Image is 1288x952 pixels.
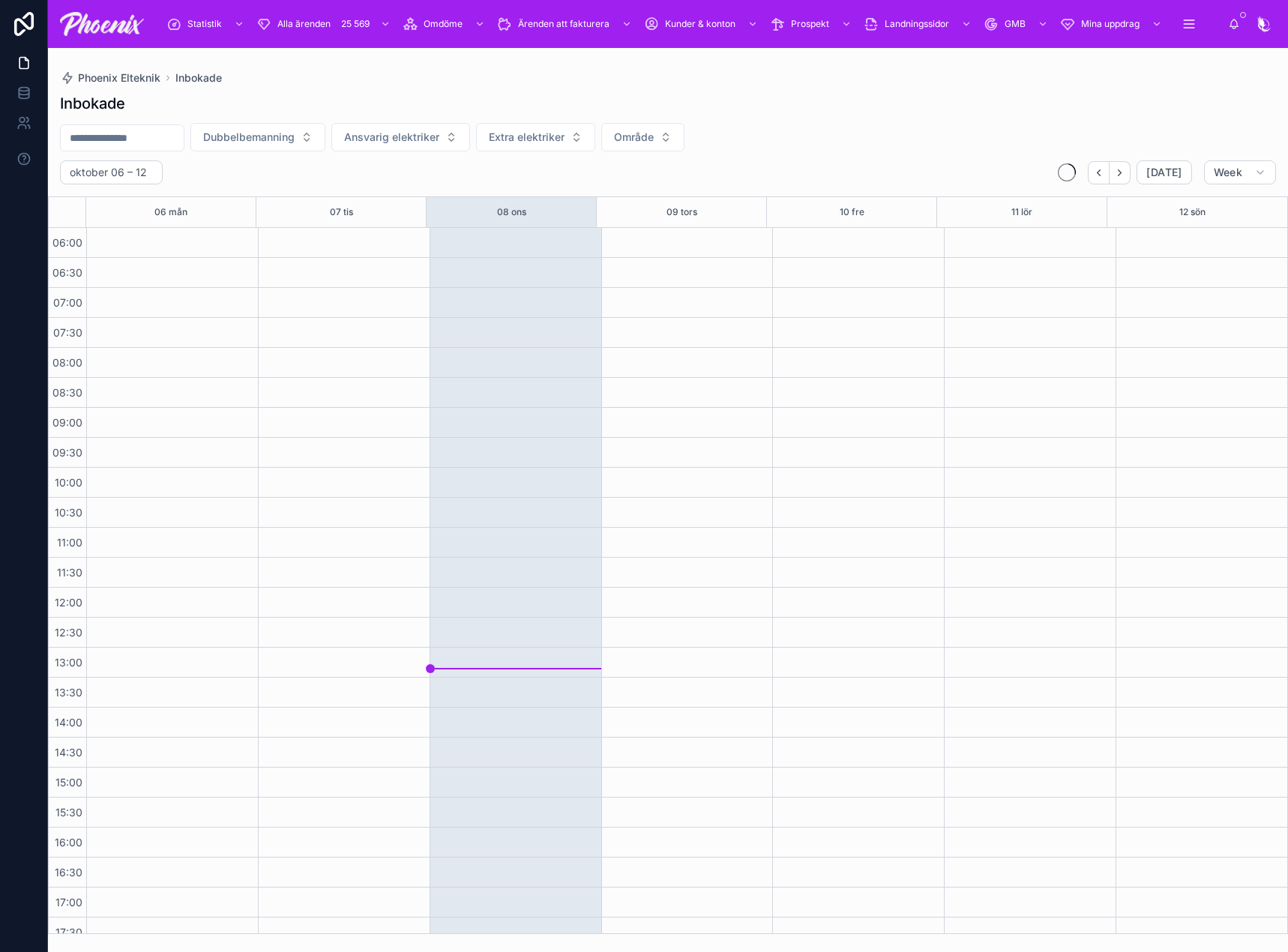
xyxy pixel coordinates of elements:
span: Landningssidor [885,18,949,30]
button: 11 lör [1011,197,1032,227]
button: 07 tis [330,197,353,227]
span: 11:30 [53,566,86,579]
button: Next [1110,161,1131,184]
button: Select Button [331,123,470,151]
a: Ärenden att fakturera [493,10,640,37]
button: 09 tors [666,197,697,227]
button: Select Button [476,123,595,151]
button: 06 mån [154,197,187,227]
span: 17:30 [52,926,86,939]
div: scrollable content [156,7,1228,40]
span: 10:30 [51,506,86,519]
span: 14:00 [51,716,86,729]
span: Kunder & konton [665,18,735,30]
span: Område [614,130,654,145]
button: [DATE] [1137,160,1191,184]
span: 14:30 [51,746,86,759]
a: Phoenix Elteknik [60,70,160,85]
a: Kunder & konton [640,10,765,37]
button: Back [1088,161,1110,184]
span: Statistik [187,18,222,30]
a: Inbokade [175,70,222,85]
span: [DATE] [1146,166,1182,179]
span: Phoenix Elteknik [78,70,160,85]
button: 08 ons [497,197,526,227]
span: 16:30 [51,866,86,879]
button: Select Button [190,123,325,151]
a: Mina uppdrag [1056,10,1170,37]
button: 12 sön [1179,197,1206,227]
span: 07:30 [49,326,86,339]
a: GMB [979,10,1056,37]
span: Ansvarig elektriker [344,130,439,145]
span: 11:00 [53,536,86,549]
span: 07:00 [49,296,86,309]
span: 13:30 [51,686,86,699]
span: Dubbelbemanning [203,130,295,145]
span: GMB [1005,18,1026,30]
a: Landningssidor [859,10,979,37]
span: Extra elektriker [489,130,565,145]
span: 15:30 [52,806,86,819]
div: 25 569 [337,15,374,33]
span: Mina uppdrag [1081,18,1140,30]
span: 12:00 [51,596,86,609]
span: 16:00 [51,836,86,849]
a: Omdöme [398,10,493,37]
a: Alla ärenden25 569 [252,10,398,37]
h1: Inbokade [60,93,125,114]
img: App logo [60,12,144,36]
span: 06:00 [49,236,86,249]
button: Select Button [601,123,684,151]
span: Alla ärenden [277,18,331,30]
button: Week [1204,160,1276,184]
a: Prospekt [765,10,859,37]
span: 06:30 [49,266,86,279]
span: 09:30 [49,446,86,459]
span: 09:00 [49,416,86,429]
span: 17:00 [52,896,86,909]
span: 12:30 [51,626,86,639]
h2: oktober 06 – 12 [70,165,147,180]
span: Prospekt [791,18,829,30]
span: 13:00 [51,656,86,669]
span: 08:30 [49,386,86,399]
span: 15:00 [52,776,86,789]
span: Omdöme [424,18,463,30]
span: Ärenden att fakturera [518,18,610,30]
span: 08:00 [49,356,86,369]
button: 10 fre [840,197,864,227]
a: Statistik [162,10,252,37]
span: Week [1214,166,1242,179]
span: 10:00 [51,476,86,489]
